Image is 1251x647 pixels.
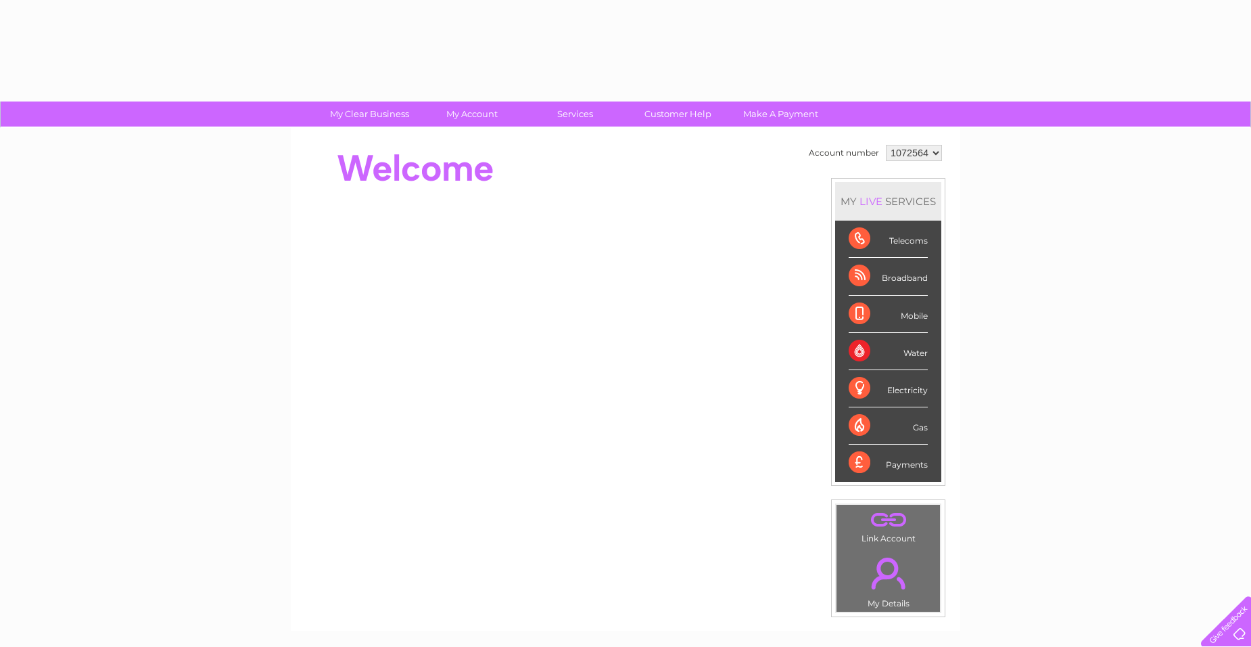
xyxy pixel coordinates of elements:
[835,182,941,221] div: MY SERVICES
[857,195,885,208] div: LIVE
[840,550,937,597] a: .
[849,333,928,370] div: Water
[849,221,928,258] div: Telecoms
[417,102,528,127] a: My Account
[849,296,928,333] div: Mobile
[840,508,937,532] a: .
[849,258,928,295] div: Broadband
[805,141,882,164] td: Account number
[519,102,631,127] a: Services
[849,370,928,407] div: Electricity
[836,546,941,612] td: My Details
[725,102,836,127] a: Make A Payment
[849,407,928,445] div: Gas
[849,445,928,481] div: Payments
[314,102,425,127] a: My Clear Business
[836,504,941,547] td: Link Account
[622,102,734,127] a: Customer Help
